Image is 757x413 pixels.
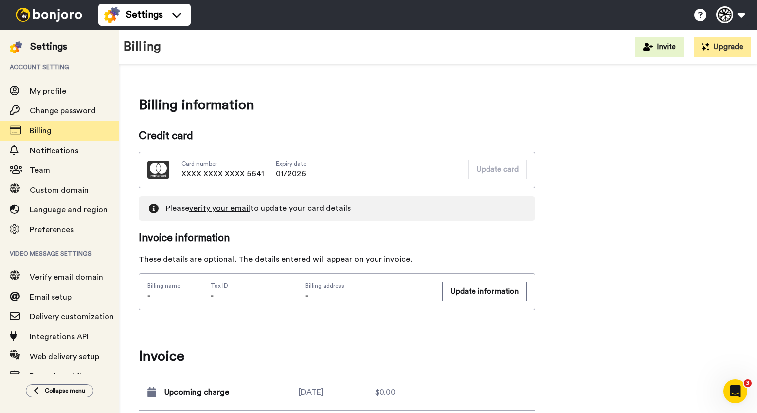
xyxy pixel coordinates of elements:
[10,41,22,53] img: settings-colored.svg
[139,129,535,144] span: Credit card
[468,160,527,179] button: Update card
[375,386,451,398] div: $0.00
[164,386,229,398] span: Upcoming charge
[694,37,751,57] button: Upgrade
[45,387,85,395] span: Collapse menu
[139,346,535,366] span: Invoice
[166,203,351,214] span: Please to update your card details
[26,384,93,397] button: Collapse menu
[211,282,228,290] span: Tax ID
[30,333,89,341] span: Integrations API
[635,37,684,57] button: Invite
[30,107,96,115] span: Change password
[276,168,306,180] span: 01/2026
[30,40,67,53] div: Settings
[12,8,86,22] img: bj-logo-header-white.svg
[30,186,89,194] span: Custom domain
[189,205,250,212] a: verify your email
[305,282,432,290] span: Billing address
[139,254,535,265] div: These details are optional. The details entered will appear on your invoice.
[30,226,74,234] span: Preferences
[139,231,535,246] span: Invoice information
[30,147,78,155] span: Notifications
[30,313,114,321] span: Delivery customization
[276,160,306,168] span: Expiry date
[147,292,150,300] span: -
[181,168,264,180] span: XXXX XXXX XXXX 5641
[30,372,93,380] span: Resend workflow
[126,8,163,22] span: Settings
[30,127,52,135] span: Billing
[30,293,72,301] span: Email setup
[211,292,214,300] span: -
[30,87,66,95] span: My profile
[124,40,161,54] h1: Billing
[30,273,103,281] span: Verify email domain
[30,353,99,361] span: Web delivery setup
[442,282,527,302] a: Update information
[30,206,108,214] span: Language and region
[30,166,50,174] span: Team
[147,282,180,290] span: Billing name
[181,160,264,168] span: Card number
[104,7,120,23] img: settings-colored.svg
[139,91,733,119] span: Billing information
[442,282,527,301] button: Update information
[305,292,308,300] span: -
[744,379,752,387] span: 3
[299,386,375,398] div: [DATE]
[723,379,747,403] iframe: Intercom live chat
